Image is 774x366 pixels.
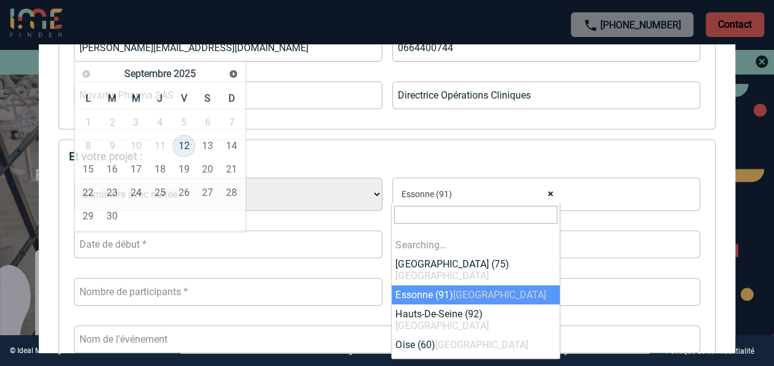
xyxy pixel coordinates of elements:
[225,65,243,83] a: Suivant
[220,158,243,181] a: 21
[77,205,100,227] a: 29
[69,150,705,163] div: Et votre projet :
[74,278,382,306] input: Nombre de participants *
[148,182,171,204] a: 25
[392,254,560,285] li: [GEOGRAPHIC_DATA] (75)
[397,185,566,203] span: Essonne (91)
[395,270,488,282] span: [GEOGRAPHIC_DATA]
[172,135,195,157] a: 12
[108,92,116,104] span: Mardi
[220,182,243,204] a: 28
[77,182,100,204] a: 22
[548,185,554,203] span: ×
[180,92,187,104] span: Vendredi
[148,158,171,181] a: 18
[228,92,235,104] span: Dimanche
[77,158,100,181] a: 15
[74,230,382,258] input: Date de début *
[172,182,195,204] a: 26
[74,325,700,353] input: Nom de l'événement
[220,135,243,157] a: 14
[101,158,124,181] a: 16
[196,135,219,157] a: 13
[392,335,560,354] li: Oise (60)
[453,289,546,301] span: [GEOGRAPHIC_DATA]
[101,205,124,227] a: 30
[101,182,124,204] a: 23
[124,182,147,204] a: 24
[435,339,528,351] span: [GEOGRAPHIC_DATA]
[10,346,104,355] div: © Ideal Meetings and Events
[172,158,195,181] a: 19
[174,68,196,79] span: 2025
[74,34,382,62] input: Email *
[124,158,147,181] a: 17
[86,92,91,104] span: Lundi
[157,92,163,104] span: Jeudi
[196,158,219,181] a: 20
[392,235,560,254] li: Searching…
[392,304,560,335] li: Hauts-De-Seine (92)
[228,69,238,79] span: Suivant
[392,81,701,109] input: Rôle *
[196,182,219,204] a: 27
[132,92,140,104] span: Mercredi
[204,92,211,104] span: Samedi
[392,34,701,62] input: Téléphone *
[124,68,171,79] span: Septembre
[392,285,560,304] li: Essonne (91)
[395,320,488,331] span: [GEOGRAPHIC_DATA]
